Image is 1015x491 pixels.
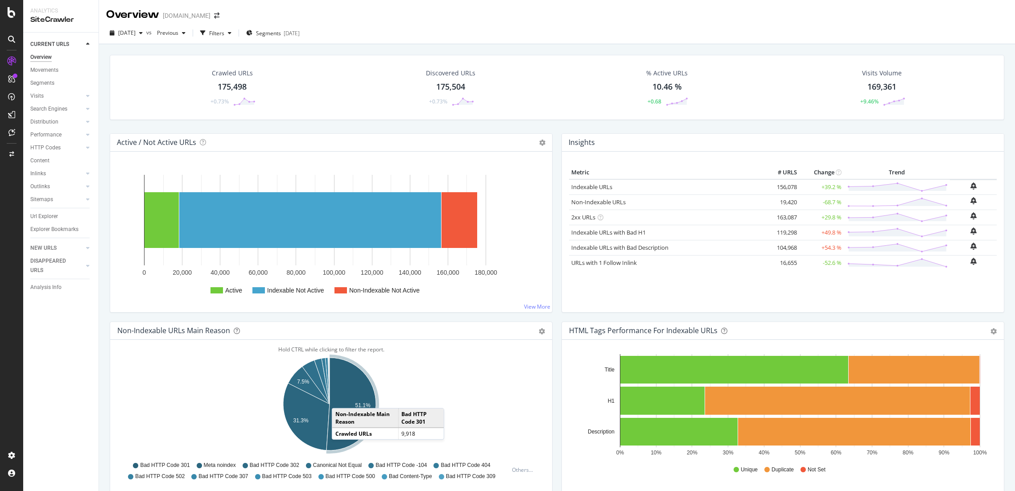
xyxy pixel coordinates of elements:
[30,40,69,49] div: CURRENT URLS
[209,29,224,37] div: Filters
[571,198,626,206] a: Non-Indexable URLs
[146,29,153,36] span: vs
[646,69,688,78] div: % Active URLs
[763,166,799,179] th: # URLS
[441,462,490,469] span: Bad HTTP Code 404
[30,169,46,178] div: Inlinks
[763,179,799,195] td: 156,078
[30,156,50,165] div: Content
[218,81,247,93] div: 175,498
[30,143,61,153] div: HTTP Codes
[212,69,253,78] div: Crawled URLs
[588,429,615,435] text: Description
[648,98,661,105] div: +0.68
[436,81,465,93] div: 175,504
[651,450,661,456] text: 10%
[571,259,637,267] a: URLs with 1 Follow Inlink
[30,143,83,153] a: HTTP Codes
[153,26,189,40] button: Previous
[140,462,190,469] span: Bad HTTP Code 301
[210,98,229,105] div: +0.73%
[772,466,794,474] span: Duplicate
[214,12,219,19] div: arrow-right-arrow-left
[30,117,83,127] a: Distribution
[30,212,58,221] div: Url Explorer
[970,182,977,190] div: bell-plus
[30,212,92,221] a: Url Explorer
[763,255,799,270] td: 16,655
[117,136,196,149] h4: Active / Not Active URLs
[117,354,541,458] div: A chart.
[163,11,210,20] div: [DOMAIN_NAME]
[799,194,844,210] td: -68.7 %
[250,462,299,469] span: Bad HTTP Code 302
[862,69,902,78] div: Visits Volume
[687,450,697,456] text: 20%
[866,450,877,456] text: 70%
[867,81,896,93] div: 169,361
[973,450,987,456] text: 100%
[30,78,54,88] div: Segments
[808,466,825,474] span: Not Set
[763,225,799,240] td: 119,298
[985,461,1006,482] iframe: Intercom live chat
[512,466,537,474] div: Others...
[569,354,993,458] div: A chart.
[571,228,646,236] a: Indexable URLs with Bad H1
[197,26,235,40] button: Filters
[313,462,362,469] span: Canonical Not Equal
[287,269,306,276] text: 80,000
[763,194,799,210] td: 19,420
[569,166,763,179] th: Metric
[204,462,236,469] span: Meta noindex
[243,26,303,40] button: Segments[DATE]
[30,66,92,75] a: Movements
[799,225,844,240] td: +49.8 %
[375,462,427,469] span: Bad HTTP Code -104
[539,140,545,146] i: Options
[446,473,495,480] span: Bad HTTP Code 309
[332,408,398,428] td: Non-Indexable Main Reason
[616,450,624,456] text: 0%
[30,15,91,25] div: SiteCrawler
[30,156,92,165] a: Content
[799,179,844,195] td: +39.2 %
[349,287,420,294] text: Non-Indexable Not Active
[117,166,545,305] svg: A chart.
[569,326,718,335] div: HTML Tags Performance for Indexable URLs
[970,227,977,235] div: bell-plus
[30,169,83,178] a: Inlinks
[323,269,346,276] text: 100,000
[117,326,230,335] div: Non-Indexable URLs Main Reason
[153,29,178,37] span: Previous
[399,269,421,276] text: 140,000
[970,212,977,219] div: bell-plus
[990,328,997,334] div: gear
[326,473,375,480] span: Bad HTTP Code 500
[970,243,977,250] div: bell-plus
[903,450,913,456] text: 80%
[30,104,67,114] div: Search Engines
[30,130,83,140] a: Performance
[30,283,92,292] a: Analysis Info
[763,210,799,225] td: 163,087
[763,240,799,255] td: 104,968
[844,166,950,179] th: Trend
[30,283,62,292] div: Analysis Info
[799,255,844,270] td: -52.6 %
[831,450,842,456] text: 60%
[198,473,248,480] span: Bad HTTP Code 307
[30,7,91,15] div: Analytics
[30,91,83,101] a: Visits
[135,473,185,480] span: Bad HTTP Code 502
[799,166,844,179] th: Change
[297,379,309,385] text: 7.5%
[939,450,949,456] text: 90%
[30,182,50,191] div: Outlinks
[30,256,75,275] div: DISAPPEARED URLS
[355,402,371,408] text: 51.1%
[795,450,805,456] text: 50%
[799,210,844,225] td: +29.8 %
[398,408,444,428] td: Bad HTTP Code 301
